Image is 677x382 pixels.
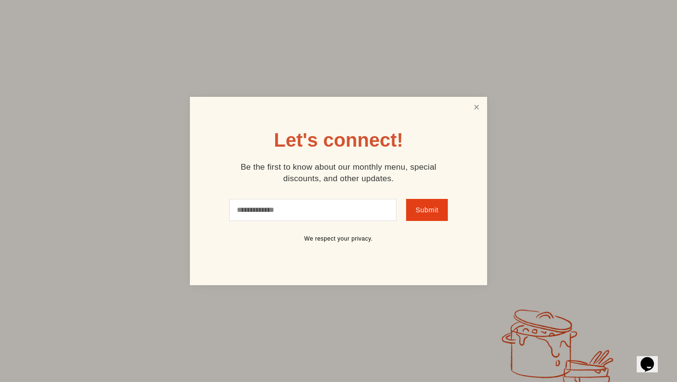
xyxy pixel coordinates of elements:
iframe: chat widget [637,344,667,372]
h1: Let's connect! [274,130,403,150]
a: Close [467,98,486,116]
button: Submit [406,199,448,221]
span: Submit [416,206,439,214]
p: We respect your privacy. [223,235,454,243]
p: Be the first to know about our monthly menu, special discounts, and other updates. [223,162,454,185]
